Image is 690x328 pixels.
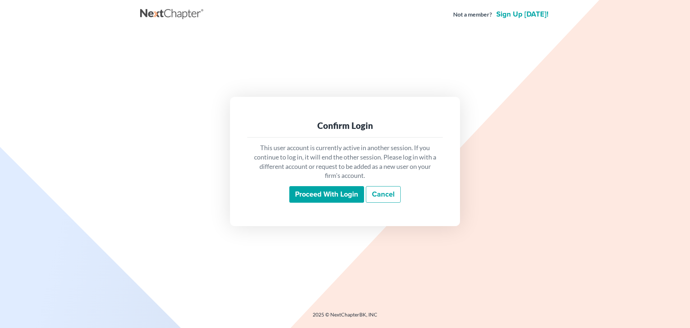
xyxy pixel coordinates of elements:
[253,120,437,131] div: Confirm Login
[366,186,401,203] a: Cancel
[495,11,550,18] a: Sign up [DATE]!
[453,10,492,19] strong: Not a member?
[253,143,437,180] p: This user account is currently active in another session. If you continue to log in, it will end ...
[140,311,550,324] div: 2025 © NextChapterBK, INC
[289,186,364,203] input: Proceed with login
